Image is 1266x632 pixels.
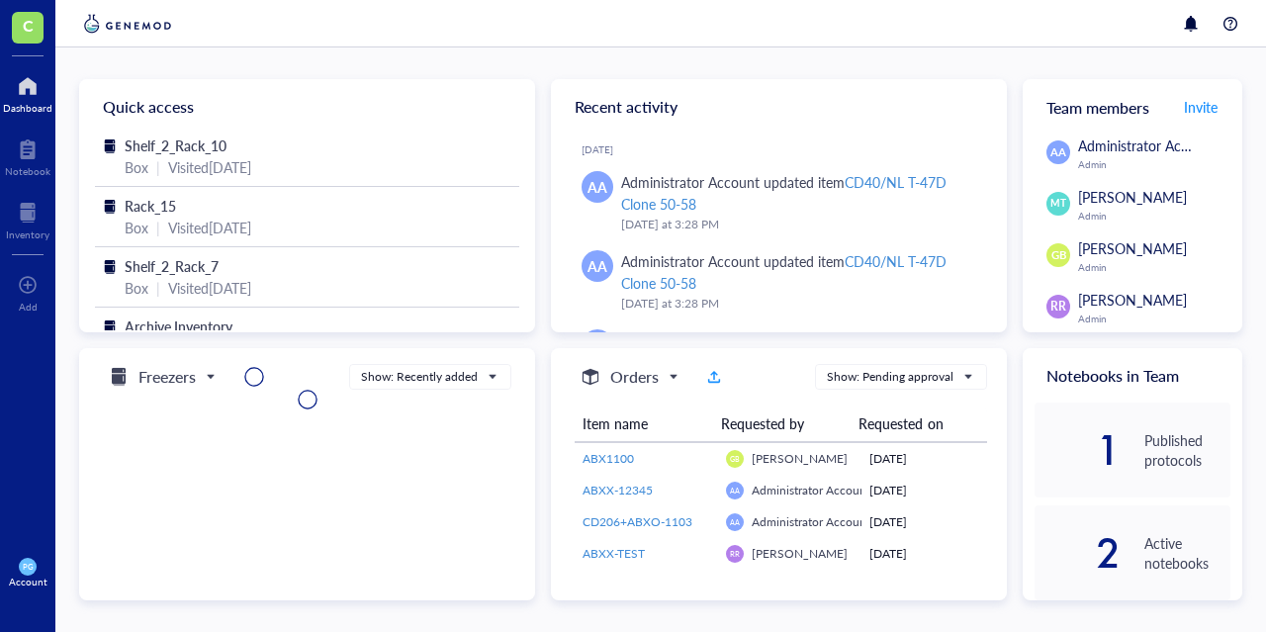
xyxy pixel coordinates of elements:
div: Admin [1078,313,1230,324]
span: RR [1050,298,1066,316]
div: Admin [1078,210,1230,222]
span: AA [1050,144,1065,161]
div: Notebook [5,165,50,177]
div: Box [125,277,148,299]
th: Requested on [851,406,972,442]
div: Team members [1023,79,1242,135]
span: AA [730,486,740,495]
div: [DATE] [869,450,979,468]
span: PG [23,562,33,571]
div: Show: Pending approval [827,368,953,386]
span: Administrator Account [752,482,870,498]
div: Visited [DATE] [168,217,251,238]
div: Dashboard [3,102,52,114]
div: | [156,156,160,178]
div: Box [125,217,148,238]
div: Visited [DATE] [168,277,251,299]
a: Inventory [6,197,49,240]
a: AAAdministrator Account updated itemCD40/NL T-47D Clone 50-58[DATE] at 3:28 PM [567,163,991,242]
span: AA [588,176,607,198]
span: Shelf_2_Rack_10 [125,135,226,155]
span: [PERSON_NAME] [1078,290,1187,310]
th: Item name [575,406,713,442]
div: Notebooks in Team [1023,348,1242,403]
h5: Freezers [138,365,196,389]
div: | [156,277,160,299]
span: RR [730,549,739,558]
a: Notebook [5,134,50,177]
a: ABX1100 [583,450,710,468]
div: Recent activity [551,79,1007,135]
div: [DATE] [869,545,979,563]
div: Box [125,156,148,178]
div: Admin [1078,261,1230,273]
span: C [23,13,34,38]
div: Active notebooks [1144,533,1230,573]
span: [PERSON_NAME] [752,450,848,467]
span: AA [588,255,607,277]
div: [DATE] at 3:28 PM [621,294,975,314]
span: GB [1050,247,1066,264]
div: 1 [1035,434,1121,466]
div: [DATE] at 3:28 PM [621,215,975,234]
div: Account [9,576,47,587]
span: Invite [1184,97,1218,117]
a: ABXX-12345 [583,482,710,499]
span: [PERSON_NAME] [752,545,848,562]
span: ABXX-12345 [583,482,653,498]
button: Invite [1183,91,1219,123]
div: Admin [1078,158,1230,170]
span: Administrator Account [752,513,870,530]
span: MT [1050,196,1065,211]
span: GB [730,454,739,463]
div: | [156,217,160,238]
a: Dashboard [3,70,52,114]
div: [DATE] [582,143,991,155]
div: Add [19,301,38,313]
div: 2 [1035,537,1121,569]
div: [DATE] [869,482,979,499]
div: Quick access [79,79,535,135]
a: CD206+ABXO-1103 [583,513,710,531]
th: Requested by [713,406,852,442]
span: Rack_15 [125,196,176,216]
div: [DATE] [869,513,979,531]
span: ABXX-TEST [583,545,645,562]
a: ABXX-TEST [583,545,710,563]
div: Published protocols [1144,430,1230,470]
span: Shelf_2_Rack_7 [125,256,219,276]
div: Administrator Account updated item [621,171,975,215]
span: ABX1100 [583,450,634,467]
h5: Orders [610,365,659,389]
span: Administrator Account [1078,135,1217,155]
span: Archive Inventory [125,316,232,336]
span: [PERSON_NAME] [1078,187,1187,207]
div: Visited [DATE] [168,156,251,178]
div: Show: Recently added [361,368,478,386]
div: Inventory [6,228,49,240]
a: AAAdministrator Account updated itemCD40/NL T-47D Clone 50-58[DATE] at 3:28 PM [567,242,991,321]
img: genemod-logo [79,12,176,36]
div: Administrator Account updated item [621,250,975,294]
span: [PERSON_NAME] [1078,238,1187,258]
span: CD206+ABXO-1103 [583,513,692,530]
span: AA [730,517,740,526]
